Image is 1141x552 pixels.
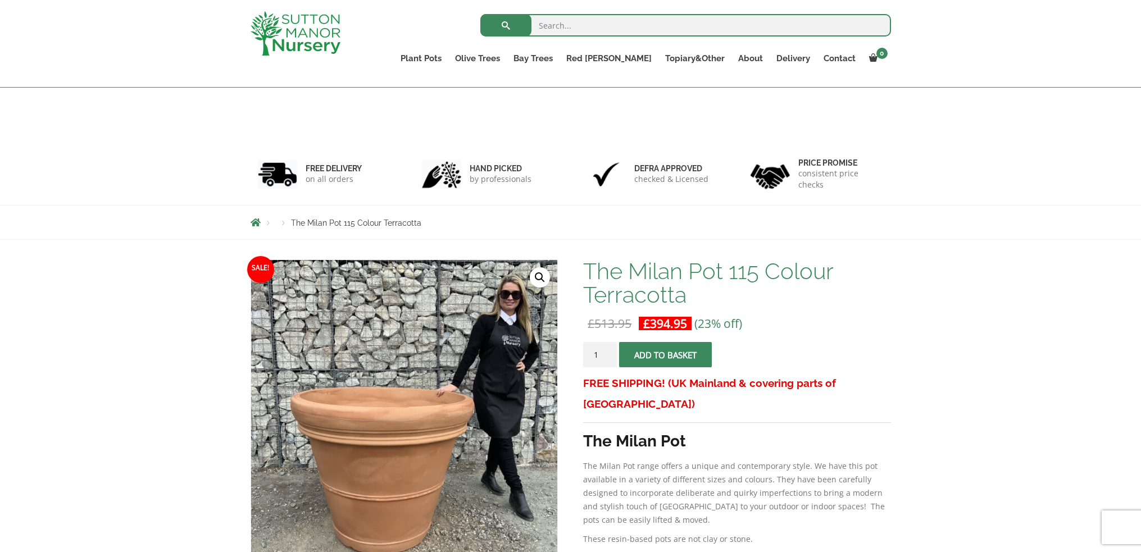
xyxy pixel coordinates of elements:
[251,218,891,227] nav: Breadcrumbs
[530,267,550,288] a: View full-screen image gallery
[480,14,891,37] input: Search...
[507,51,560,66] a: Bay Trees
[694,316,742,331] span: (23% off)
[470,174,531,185] p: by professionals
[306,163,362,174] h6: FREE DELIVERY
[588,316,594,331] span: £
[251,11,340,56] img: logo
[588,316,631,331] bdi: 513.95
[798,158,884,168] h6: Price promise
[583,259,890,307] h1: The Milan Pot 115 Colour Terracotta
[619,342,712,367] button: Add to basket
[731,51,770,66] a: About
[247,256,274,283] span: Sale!
[643,316,687,331] bdi: 394.95
[770,51,817,66] a: Delivery
[658,51,731,66] a: Topiary&Other
[643,316,650,331] span: £
[751,157,790,191] img: 4.jpg
[817,51,862,66] a: Contact
[422,160,461,189] img: 2.jpg
[394,51,448,66] a: Plant Pots
[583,342,617,367] input: Product quantity
[634,163,708,174] h6: Defra approved
[470,163,531,174] h6: hand picked
[798,168,884,190] p: consistent price checks
[876,48,888,59] span: 0
[634,174,708,185] p: checked & Licensed
[306,174,362,185] p: on all orders
[583,459,890,527] p: The Milan Pot range offers a unique and contemporary style. We have this pot available in a varie...
[583,432,686,450] strong: The Milan Pot
[448,51,507,66] a: Olive Trees
[862,51,891,66] a: 0
[583,532,890,546] p: These resin-based pots are not clay or stone.
[583,373,890,414] h3: FREE SHIPPING! (UK Mainland & covering parts of [GEOGRAPHIC_DATA])
[258,160,297,189] img: 1.jpg
[560,51,658,66] a: Red [PERSON_NAME]
[587,160,626,189] img: 3.jpg
[291,218,421,227] span: The Milan Pot 115 Colour Terracotta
